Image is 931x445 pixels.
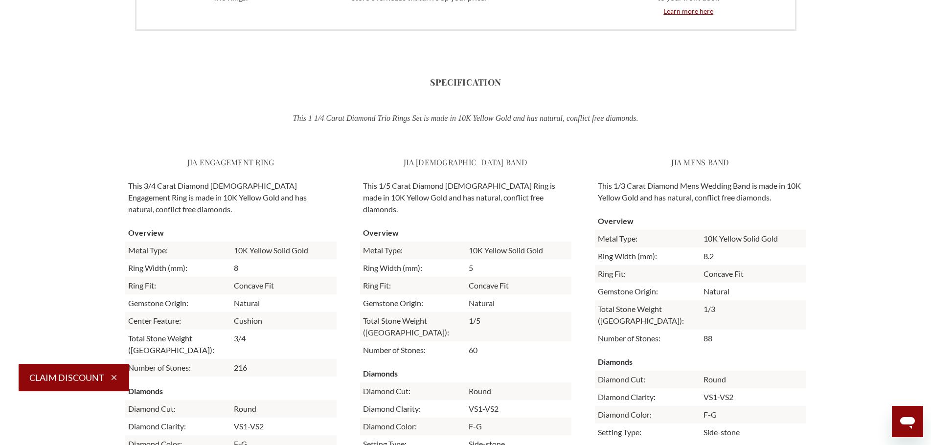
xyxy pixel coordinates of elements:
[466,294,571,312] td: Natural
[595,265,701,283] td: Ring Fit:
[231,259,337,277] td: 8
[231,418,337,435] td: VS1-VS2
[125,382,337,400] th: Diamonds
[360,312,466,341] td: Total Stone Weight ([GEOGRAPHIC_DATA]):
[595,423,701,441] td: Setting Type:
[360,418,466,435] td: Diamond Color:
[701,406,806,423] td: F-G
[701,330,806,347] td: 88
[231,312,337,330] td: Cushion
[231,330,337,359] td: 3/4
[595,177,806,206] p: This 1/3 Carat Diamond Mens Wedding Band is made in 10K Yellow Gold and has natural, conflict fre...
[595,300,701,330] td: Total Stone Weight ([GEOGRAPHIC_DATA]):
[231,294,337,312] td: Natural
[466,312,571,341] td: 1/5
[701,247,806,265] td: 8.2
[701,300,806,330] td: 1/3
[125,312,231,330] td: Center Feature:
[125,224,337,242] th: Overview
[231,277,337,294] td: Concave Fit
[595,212,806,230] th: Overview
[360,277,466,294] td: Ring Fit:
[125,177,337,218] p: This 3/4 Carat Diamond [DEMOGRAPHIC_DATA] Engagement Ring is made in 10K Yellow Gold and has natu...
[466,418,571,435] td: F-G
[701,283,806,300] td: Natural
[701,388,806,406] td: VS1-VS2
[360,341,466,359] td: Number of Stones:
[595,154,806,171] h3: Jia Mens Band
[360,400,466,418] td: Diamond Clarity:
[210,112,721,124] p: This 1 1/4 Carat Diamond Trio Rings Set is made in 10K Yellow Gold and has natural, conflict free...
[701,423,806,441] td: Side-stone
[360,224,571,242] th: Overview
[466,277,571,294] td: Concave Fit
[595,247,701,265] td: Ring Width (mm):
[466,259,571,277] td: 5
[892,406,923,437] iframe: Button to launch messaging window
[19,364,129,391] button: Claim Discount
[360,242,466,259] td: Metal Type:
[231,400,337,418] td: Round
[231,242,337,259] td: 10K Yellow Solid Gold
[595,406,701,423] td: Diamond Color:
[701,371,806,388] td: Round
[360,177,571,218] p: This 1/5 Carat Diamond [DEMOGRAPHIC_DATA] Ring is made in 10K Yellow Gold and has natural, confli...
[360,154,571,171] h3: Jia [DEMOGRAPHIC_DATA] Band
[663,6,713,16] span: Learn more here
[701,265,806,283] td: Concave Fit
[595,230,701,247] td: Metal Type:
[701,230,806,247] td: 10K Yellow Solid Gold
[125,76,806,89] h3: Specification
[125,259,231,277] td: Ring Width (mm):
[360,382,466,400] td: Diamond Cut:
[466,341,571,359] td: 60
[125,154,337,171] h3: Jia Engagement Ring
[466,400,571,418] td: VS1-VS2
[125,242,231,259] td: Metal Type:
[595,388,701,406] td: Diamond Clarity:
[595,371,701,388] td: Diamond Cut:
[125,359,231,377] td: Number of Stones:
[466,242,571,259] td: 10K Yellow Solid Gold
[360,259,466,277] td: Ring Width (mm):
[360,294,466,312] td: Gemstone Origin:
[595,353,806,371] th: Diamonds
[125,400,231,418] td: Diamond Cut:
[231,359,337,377] td: 216
[125,418,231,435] td: Diamond Clarity:
[125,294,231,312] td: Gemstone Origin:
[595,283,701,300] td: Gemstone Origin:
[125,277,231,294] td: Ring Fit:
[125,330,231,359] td: Total Stone Weight ([GEOGRAPHIC_DATA]):
[466,382,571,400] td: Round
[595,330,701,347] td: Number of Stones:
[360,365,571,382] th: Diamonds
